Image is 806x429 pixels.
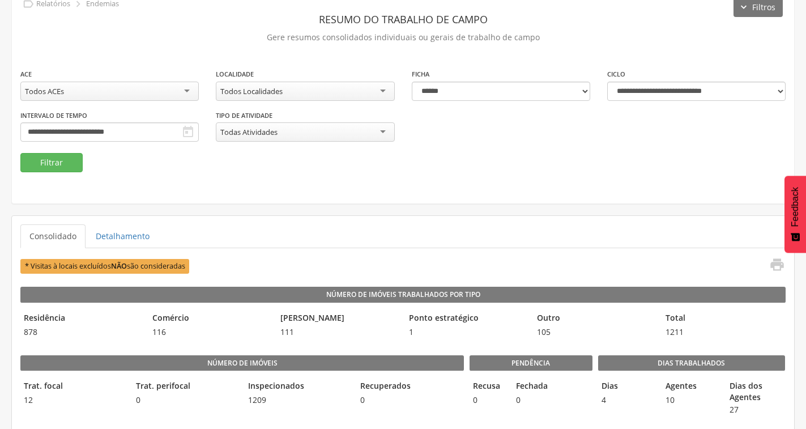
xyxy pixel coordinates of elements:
span: 27 [726,404,784,415]
legend: Dias dos Agentes [726,380,784,403]
legend: Recusa [470,380,506,393]
button: Filtrar [20,153,83,172]
legend: Trat. focal [20,380,127,393]
button: Feedback - Mostrar pesquisa [784,176,806,253]
span: * Visitas à locais excluídos são consideradas [20,259,189,273]
a:  [762,257,785,275]
span: 1209 [245,394,351,406]
span: 1211 [662,326,785,338]
i:  [769,257,785,273]
p: Gere resumos consolidados individuais ou gerais de trabalho de campo [20,29,786,45]
label: Tipo de Atividade [216,111,272,120]
legend: Número de imóveis [20,355,464,371]
b: NÃO [111,261,127,271]
legend: Comércio [149,312,272,325]
legend: Dias Trabalhados [598,355,785,371]
label: ACE [20,70,32,79]
label: Ciclo [607,70,625,79]
span: 0 [357,394,463,406]
a: Detalhamento [87,224,159,248]
legend: Fechada [513,380,549,393]
legend: Ponto estratégico [406,312,528,325]
span: Feedback [790,187,800,227]
span: 111 [277,326,400,338]
span: 0 [513,394,549,406]
label: Ficha [412,70,429,79]
span: 10 [662,394,720,406]
span: 0 [470,394,506,406]
label: Localidade [216,70,254,79]
span: 116 [149,326,272,338]
span: 4 [598,394,656,406]
span: 105 [534,326,656,338]
legend: Total [662,312,785,325]
legend: Pendência [470,355,592,371]
legend: Trat. perifocal [133,380,239,393]
span: 12 [20,394,127,406]
span: 1 [406,326,528,338]
legend: Recuperados [357,380,463,393]
legend: Dias [598,380,656,393]
header: Resumo do Trabalho de Campo [20,9,786,29]
legend: [PERSON_NAME] [277,312,400,325]
div: Todos ACEs [25,86,64,96]
span: 878 [20,326,143,338]
a: Consolidado [20,224,86,248]
legend: Outro [534,312,656,325]
legend: Residência [20,312,143,325]
span: 0 [133,394,239,406]
legend: Inspecionados [245,380,351,393]
div: Todas Atividades [220,127,278,137]
i:  [181,125,195,139]
label: Intervalo de Tempo [20,111,87,120]
legend: Agentes [662,380,720,393]
legend: Número de Imóveis Trabalhados por Tipo [20,287,786,303]
div: Todos Localidades [220,86,283,96]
